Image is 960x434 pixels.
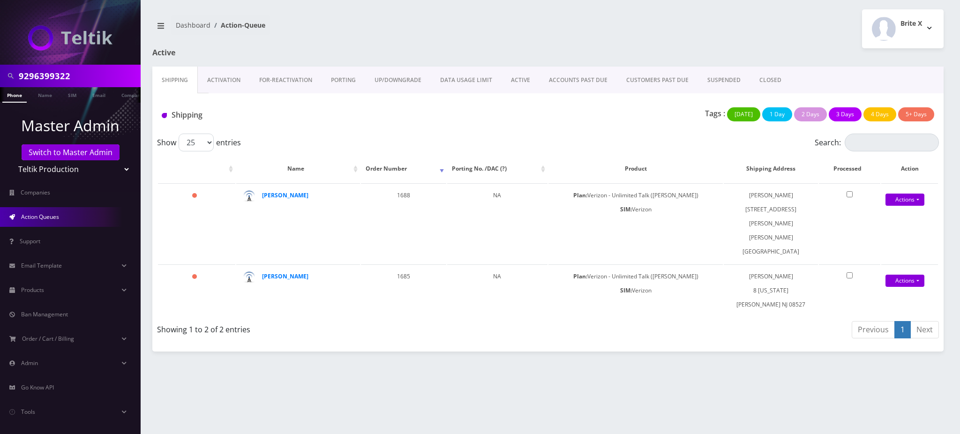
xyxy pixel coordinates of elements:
[900,20,922,28] h2: Brite X
[21,359,38,367] span: Admin
[705,108,725,119] p: Tags :
[815,134,939,151] label: Search:
[727,107,760,121] button: [DATE]
[845,134,939,151] input: Search:
[2,87,27,103] a: Phone
[28,25,112,51] img: Teltik Production
[21,213,59,221] span: Action Queues
[620,286,632,294] b: SIM:
[881,155,938,182] th: Action
[33,87,57,102] a: Name
[19,67,138,85] input: Search in Company
[361,264,446,316] td: 1685
[21,310,68,318] span: Ban Management
[447,183,548,263] td: NA
[762,107,792,121] button: 1 Day
[262,191,308,199] a: [PERSON_NAME]
[162,113,167,118] img: Shipping
[361,155,446,182] th: Order Number: activate to sort column ascending
[262,272,308,280] a: [PERSON_NAME]
[210,20,265,30] li: Action-Queue
[862,9,944,48] button: Brite X
[117,87,148,102] a: Company
[20,237,40,245] span: Support
[198,67,250,94] a: Activation
[852,321,895,338] a: Previous
[548,183,723,263] td: Verizon - Unlimited Talk ([PERSON_NAME]) Verizon
[750,67,791,94] a: CLOSED
[502,67,540,94] a: ACTIVE
[21,262,62,269] span: Email Template
[157,134,241,151] label: Show entries
[620,205,632,213] b: SIM:
[22,335,74,343] span: Order / Cart / Billing
[447,155,548,182] th: Porting No. /DAC (?): activate to sort column ascending
[698,67,750,94] a: SUSPENDED
[548,264,723,316] td: Verizon - Unlimited Talk ([PERSON_NAME]) Verizon
[885,194,924,206] a: Actions
[548,155,723,182] th: Product
[21,383,54,391] span: Go Know API
[361,183,446,263] td: 1688
[724,264,818,316] td: [PERSON_NAME] 8 [US_STATE] [PERSON_NAME] NJ 08527
[431,67,502,94] a: DATA USAGE LIMIT
[21,286,44,294] span: Products
[152,15,541,42] nav: breadcrumb
[176,21,210,30] a: Dashboard
[885,275,924,287] a: Actions
[152,48,407,57] h1: Active
[819,155,880,182] th: Processed: activate to sort column ascending
[617,67,698,94] a: CUSTOMERS PAST DUE
[540,67,617,94] a: ACCOUNTS PAST DUE
[794,107,827,121] button: 2 Days
[322,67,365,94] a: PORTING
[898,107,934,121] button: 5+ Days
[158,155,235,182] th: : activate to sort column ascending
[724,183,818,263] td: [PERSON_NAME] [STREET_ADDRESS][PERSON_NAME][PERSON_NAME] [GEOGRAPHIC_DATA]
[21,188,50,196] span: Companies
[447,264,548,316] td: NA
[724,155,818,182] th: Shipping Address
[63,87,81,102] a: SIM
[236,155,360,182] th: Name: activate to sort column ascending
[179,134,214,151] select: Showentries
[250,67,322,94] a: FOR-REActivation
[157,320,541,335] div: Showing 1 to 2 of 2 entries
[863,107,896,121] button: 4 Days
[910,321,939,338] a: Next
[829,107,862,121] button: 3 Days
[22,144,120,160] a: Switch to Master Admin
[88,87,110,102] a: Email
[21,408,35,416] span: Tools
[162,111,410,120] h1: Shipping
[894,321,911,338] a: 1
[573,272,587,280] b: Plan:
[152,67,198,94] a: Shipping
[365,67,431,94] a: UP/DOWNGRADE
[573,191,587,199] b: Plan:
